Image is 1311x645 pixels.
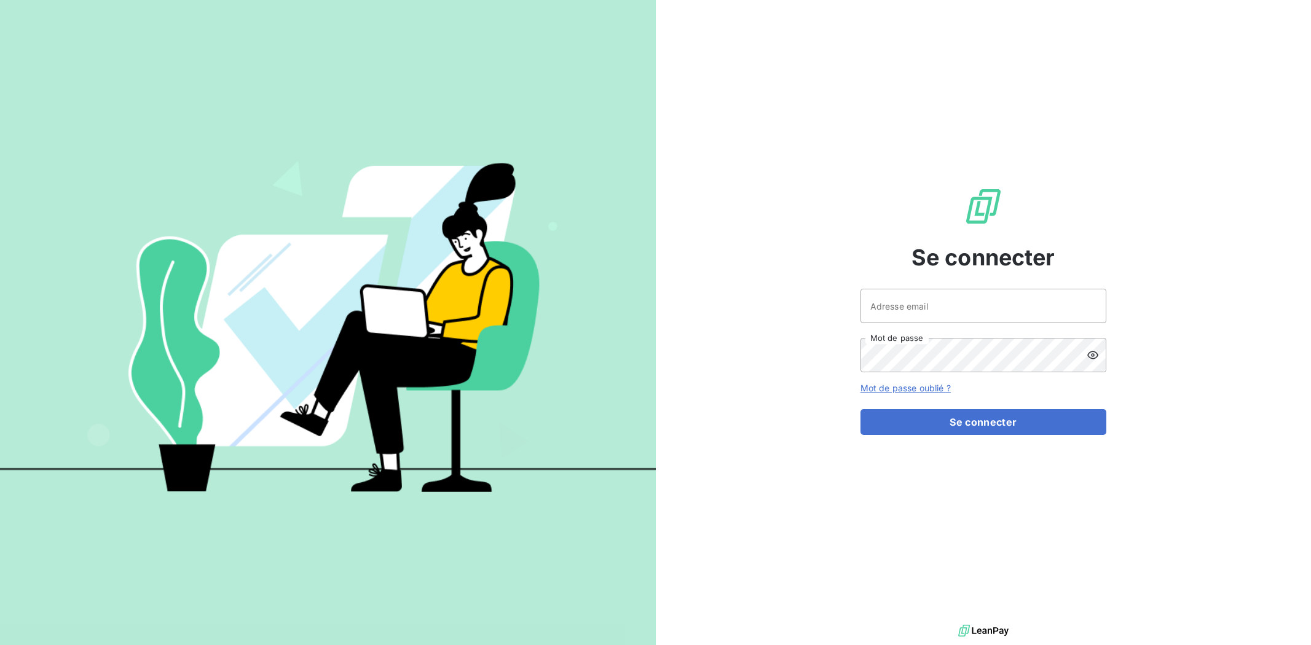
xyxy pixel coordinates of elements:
[964,187,1003,226] img: Logo LeanPay
[958,622,1009,640] img: logo
[911,241,1055,274] span: Se connecter
[860,289,1106,323] input: placeholder
[860,383,951,393] a: Mot de passe oublié ?
[860,409,1106,435] button: Se connecter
